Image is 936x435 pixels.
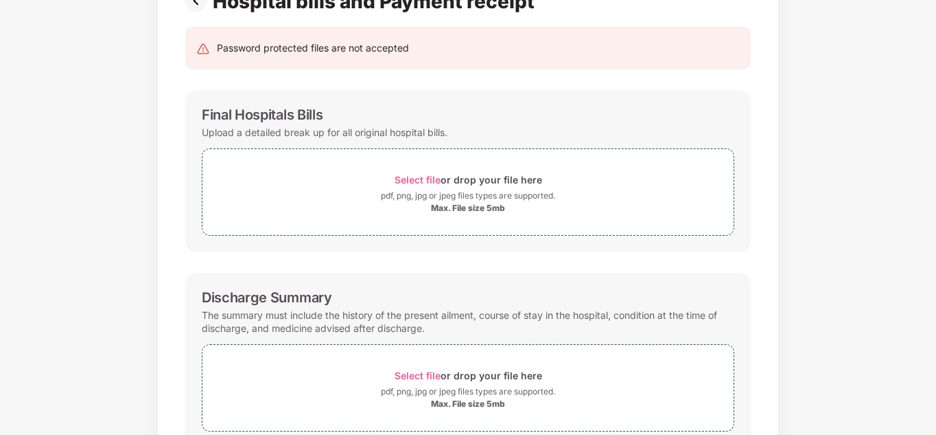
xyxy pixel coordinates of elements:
[395,174,441,186] span: Select file
[196,42,210,56] img: svg+xml;base64,PHN2ZyB4bWxucz0iaHR0cDovL3d3dy53My5vcmcvMjAwMC9zdmciIHdpZHRoPSIyNCIgaGVpZ2h0PSIyNC...
[202,159,734,225] span: Select fileor drop your file herepdf, png, jpg or jpeg files types are supported.Max. File size 5mb
[381,385,555,399] div: pdf, png, jpg or jpeg files types are supported.
[202,123,447,142] div: Upload a detailed break up for all original hospital bills.
[202,107,323,123] div: Final Hospitals Bills
[381,189,555,203] div: pdf, png, jpg or jpeg files types are supported.
[202,306,734,337] div: The summary must include the history of the present ailment, course of stay in the hospital, cond...
[395,170,542,189] div: or drop your file here
[217,41,409,56] div: Password protected files are not accepted
[395,366,542,385] div: or drop your file here
[431,203,505,214] div: Max. File size 5mb
[395,370,441,381] span: Select file
[431,399,505,410] div: Max. File size 5mb
[202,289,332,306] div: Discharge Summary
[202,355,734,421] span: Select fileor drop your file herepdf, png, jpg or jpeg files types are supported.Max. File size 5mb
